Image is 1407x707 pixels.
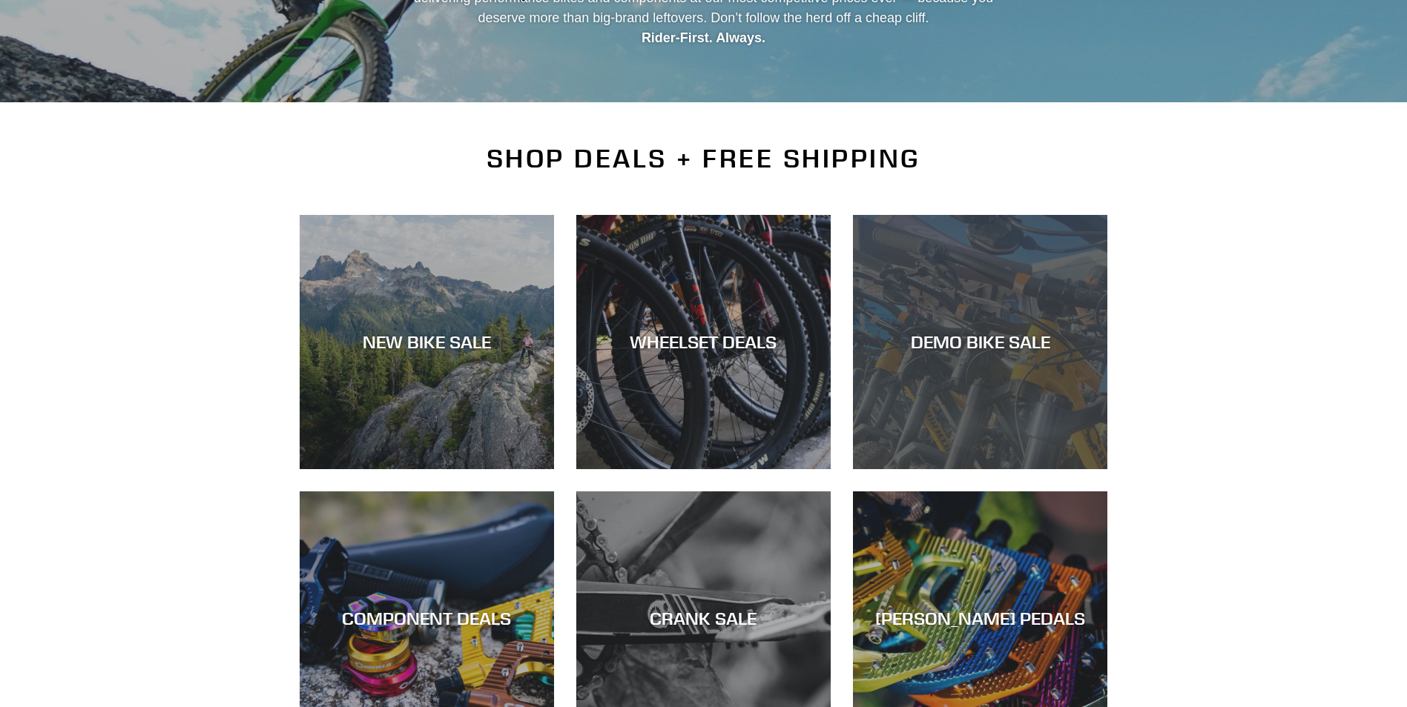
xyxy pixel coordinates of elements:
div: CRANK SALE [576,608,831,629]
h2: SHOP DEALS + FREE SHIPPING [300,143,1108,174]
a: NEW BIKE SALE [300,215,554,469]
a: WHEELSET DEALS [576,215,831,469]
div: DEMO BIKE SALE [853,331,1107,353]
div: [PERSON_NAME] PEDALS [853,608,1107,629]
div: WHEELSET DEALS [576,331,831,353]
div: NEW BIKE SALE [300,331,554,353]
a: DEMO BIKE SALE [853,215,1107,469]
div: COMPONENT DEALS [300,608,554,629]
strong: Rider-First. Always. [642,30,765,45]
